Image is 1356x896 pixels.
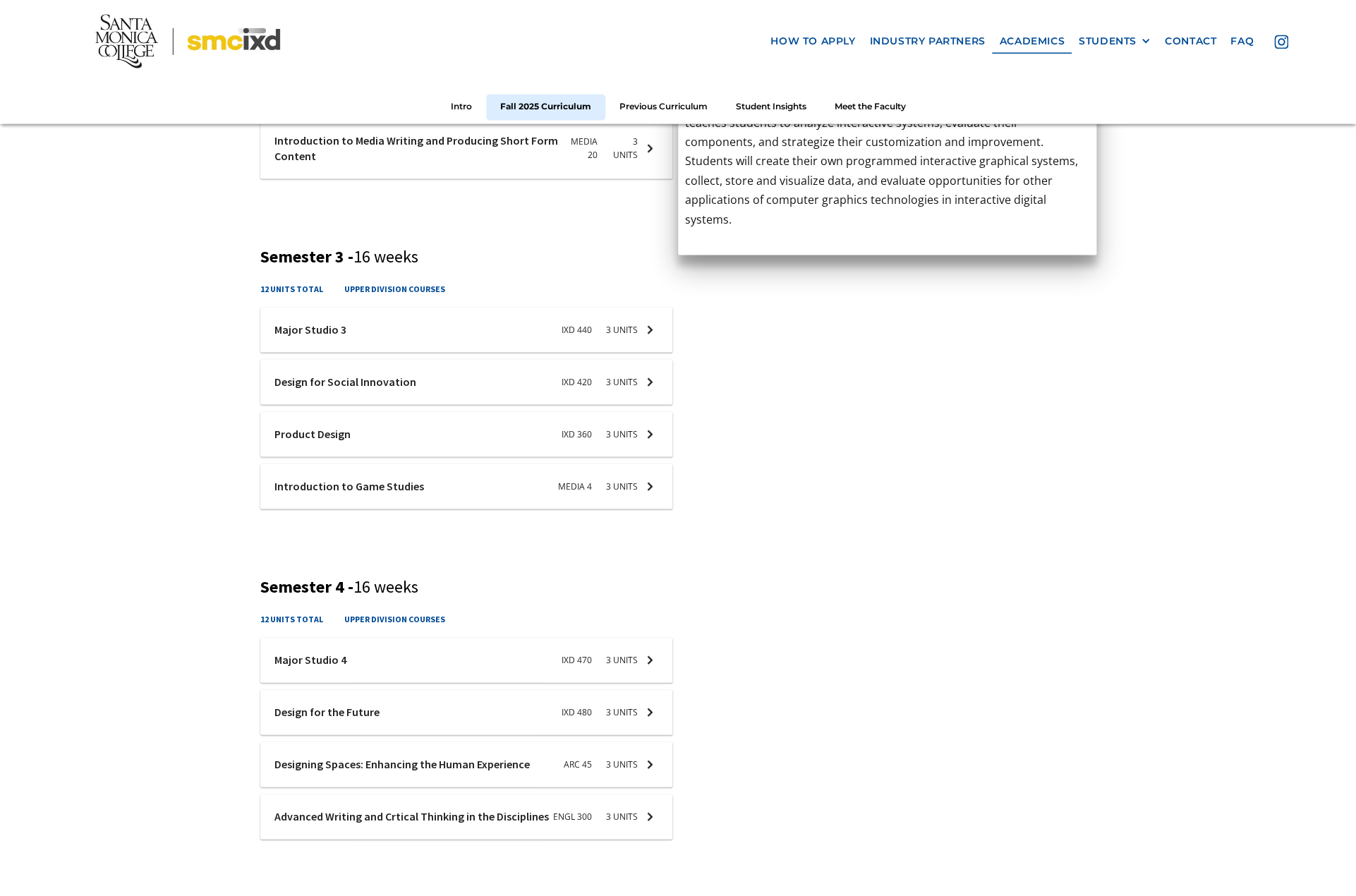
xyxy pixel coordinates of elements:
a: Previous Curriculum [605,95,722,121]
h4: 12 units total [260,281,323,295]
h4: upper division courses [344,612,445,625]
span: 16 weeks [353,575,418,597]
img: Santa Monica College - SMC IxD logo [95,14,280,68]
h4: 12 units total [260,612,323,625]
a: faq [1223,28,1261,54]
div: STUDENTS [1079,35,1151,47]
a: how to apply [763,28,862,54]
a: Fall 2025 Curriculum [486,95,605,121]
span: 16 weeks [353,245,418,267]
img: icon - instagram [1274,35,1288,49]
div: STUDENTS [1079,35,1137,47]
a: contact [1158,28,1223,54]
a: Student Insights [722,95,821,121]
a: Meet the Faculty [821,95,920,121]
h4: upper division courses [344,281,445,295]
a: Intro [437,95,486,121]
h3: Semester 4 - [260,576,1096,597]
h3: Semester 3 - [260,246,1096,267]
a: Academics [992,28,1071,54]
a: industry partners [862,28,992,54]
